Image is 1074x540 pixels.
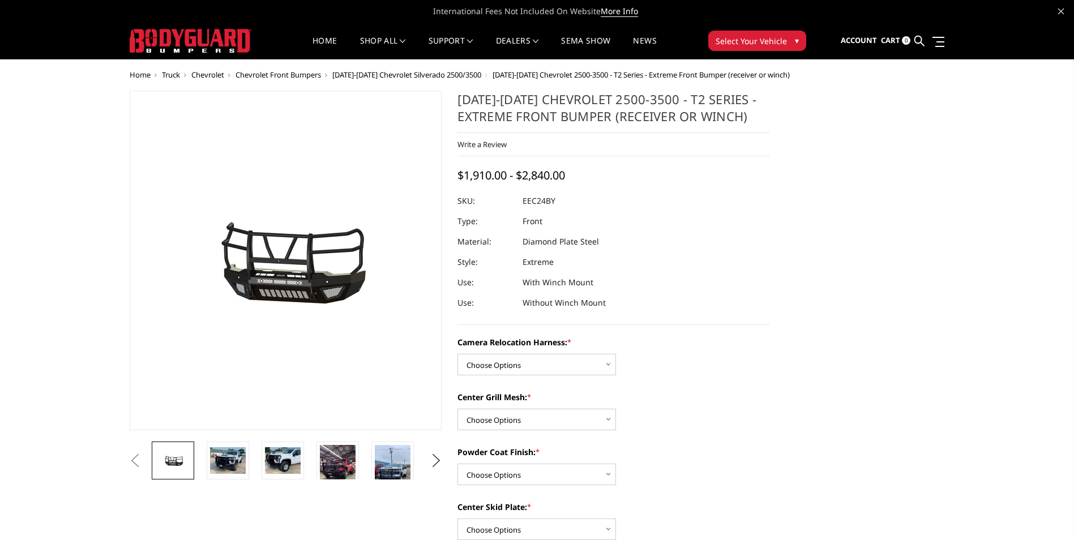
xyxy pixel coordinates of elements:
[841,25,877,56] a: Account
[130,91,442,430] a: 2024-2025 Chevrolet 2500-3500 - T2 Series - Extreme Front Bumper (receiver or winch)
[265,447,301,474] img: 2024-2025 Chevrolet 2500-3500 - T2 Series - Extreme Front Bumper (receiver or winch)
[144,194,427,327] img: 2024-2025 Chevrolet 2500-3500 - T2 Series - Extreme Front Bumper (receiver or winch)
[708,31,806,51] button: Select Your Vehicle
[881,35,900,45] span: Cart
[162,70,180,80] a: Truck
[332,70,481,80] a: [DATE]-[DATE] Chevrolet Silverado 2500/3500
[496,37,539,59] a: Dealers
[523,232,599,252] dd: Diamond Plate Steel
[427,452,444,469] button: Next
[881,25,910,56] a: Cart 0
[493,70,790,80] span: [DATE]-[DATE] Chevrolet 2500-3500 - T2 Series - Extreme Front Bumper (receiver or winch)
[457,252,514,272] dt: Style:
[457,293,514,313] dt: Use:
[313,37,337,59] a: Home
[523,191,555,211] dd: EEC24BY
[633,37,656,59] a: News
[795,35,799,46] span: ▾
[130,70,151,80] a: Home
[457,191,514,211] dt: SKU:
[457,336,770,348] label: Camera Relocation Harness:
[523,293,606,313] dd: Without Winch Mount
[457,211,514,232] dt: Type:
[429,37,473,59] a: Support
[457,232,514,252] dt: Material:
[375,445,410,508] img: 2024-2025 Chevrolet 2500-3500 - T2 Series - Extreme Front Bumper (receiver or winch)
[601,6,638,17] a: More Info
[457,446,770,458] label: Powder Coat Finish:
[457,391,770,403] label: Center Grill Mesh:
[210,447,246,474] img: 2024-2025 Chevrolet 2500-3500 - T2 Series - Extreme Front Bumper (receiver or winch)
[457,168,565,183] span: $1,910.00 - $2,840.00
[191,70,224,80] a: Chevrolet
[457,272,514,293] dt: Use:
[127,452,144,469] button: Previous
[320,445,356,508] img: 2024-2025 Chevrolet 2500-3500 - T2 Series - Extreme Front Bumper (receiver or winch)
[130,29,251,53] img: BODYGUARD BUMPERS
[902,36,910,45] span: 0
[841,35,877,45] span: Account
[360,37,406,59] a: shop all
[716,35,787,47] span: Select Your Vehicle
[523,211,542,232] dd: Front
[457,91,770,133] h1: [DATE]-[DATE] Chevrolet 2500-3500 - T2 Series - Extreme Front Bumper (receiver or winch)
[523,252,554,272] dd: Extreme
[457,501,770,513] label: Center Skid Plate:
[457,139,507,149] a: Write a Review
[561,37,610,59] a: SEMA Show
[236,70,321,80] a: Chevrolet Front Bumpers
[523,272,593,293] dd: With Winch Mount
